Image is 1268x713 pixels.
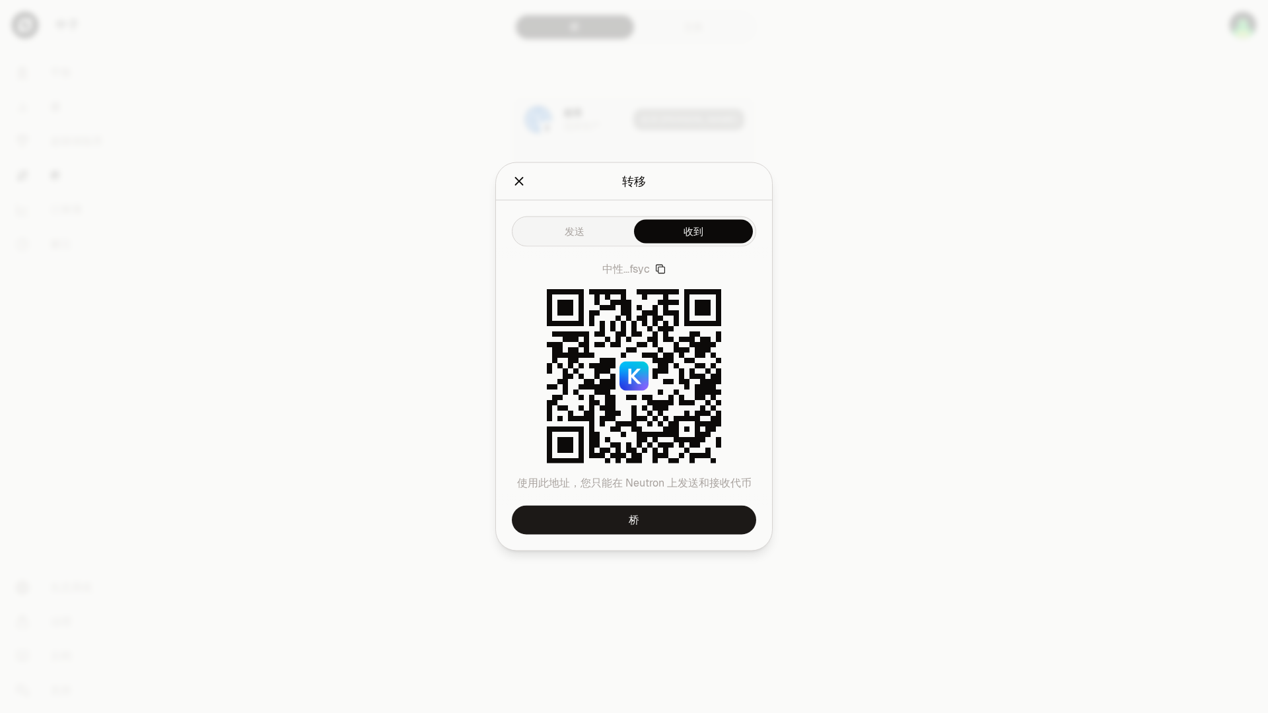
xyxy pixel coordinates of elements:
[565,224,584,237] font: 发送
[512,506,756,535] a: 桥
[517,476,752,490] font: 使用此地址，您只能在 Neutron 上发送和接收代币
[629,513,639,527] font: 桥
[622,174,646,189] font: 转移
[512,172,526,191] button: 关闭
[602,263,666,276] button: 中性...fsyc
[602,262,650,276] font: 中性...fsyc
[684,224,703,237] font: 收到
